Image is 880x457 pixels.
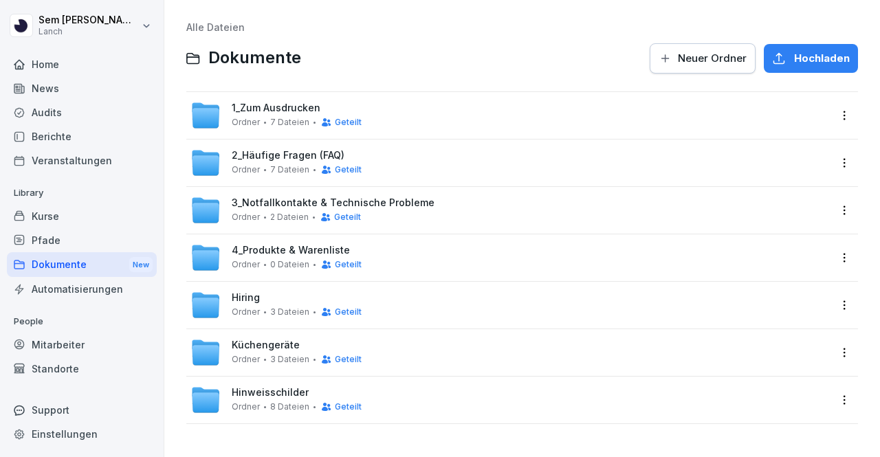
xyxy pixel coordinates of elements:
a: Einstellungen [7,422,157,446]
button: Hochladen [764,44,858,73]
span: Ordner [232,165,260,175]
span: 1_Zum Ausdrucken [232,102,320,114]
span: Hochladen [794,51,850,66]
a: 2_Häufige Fragen (FAQ)Ordner7 DateienGeteilt [190,148,829,178]
a: 3_Notfallkontakte & Technische ProblemeOrdner2 DateienGeteilt [190,195,829,225]
span: Neuer Ordner [678,51,747,66]
span: Hiring [232,292,260,304]
span: 7 Dateien [270,165,309,175]
a: Veranstaltungen [7,148,157,172]
span: Ordner [232,212,260,222]
span: Dokumente [208,48,301,68]
span: Geteilt [334,212,361,222]
span: Geteilt [335,307,362,317]
p: Sem [PERSON_NAME] [38,14,139,26]
a: HinweisschilderOrdner8 DateienGeteilt [190,385,829,415]
a: Pfade [7,228,157,252]
a: Mitarbeiter [7,333,157,357]
span: Geteilt [335,402,362,412]
span: 3_Notfallkontakte & Technische Probleme [232,197,434,209]
p: People [7,311,157,333]
button: Neuer Ordner [650,43,756,74]
span: 8 Dateien [270,402,309,412]
span: Geteilt [335,118,362,127]
span: Geteilt [335,355,362,364]
span: 2_Häufige Fragen (FAQ) [232,150,344,161]
span: Ordner [232,402,260,412]
a: Alle Dateien [186,21,245,33]
span: Hinweisschilder [232,387,309,399]
div: Support [7,398,157,422]
span: Küchengeräte [232,339,300,351]
span: 0 Dateien [270,260,309,269]
span: 2 Dateien [270,212,309,222]
span: Ordner [232,260,260,269]
p: Library [7,182,157,204]
span: Geteilt [335,165,362,175]
a: HiringOrdner3 DateienGeteilt [190,290,829,320]
span: 4_Produkte & Warenliste [232,245,350,256]
a: News [7,76,157,100]
a: 4_Produkte & WarenlisteOrdner0 DateienGeteilt [190,243,829,273]
span: Ordner [232,118,260,127]
span: 3 Dateien [270,307,309,317]
div: New [129,257,153,273]
span: 3 Dateien [270,355,309,364]
span: Ordner [232,355,260,364]
span: 7 Dateien [270,118,309,127]
p: Lanch [38,27,139,36]
span: Ordner [232,307,260,317]
a: Kurse [7,204,157,228]
a: 1_Zum AusdruckenOrdner7 DateienGeteilt [190,100,829,131]
a: Audits [7,100,157,124]
a: Automatisierungen [7,277,157,301]
a: Standorte [7,357,157,381]
a: Berichte [7,124,157,148]
a: Home [7,52,157,76]
a: KüchengeräteOrdner3 DateienGeteilt [190,337,829,368]
div: Dokumente [7,252,157,278]
a: DokumenteNew [7,252,157,278]
span: Geteilt [335,260,362,269]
